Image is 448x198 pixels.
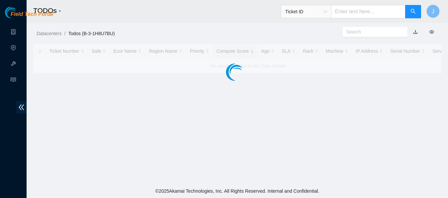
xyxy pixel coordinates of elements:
[432,7,434,16] span: J
[5,12,53,21] a: Akamai TechnologiesField Tech Portal
[426,5,440,18] button: J
[408,27,423,37] button: download
[429,30,434,34] span: eye
[11,74,16,87] span: read
[405,5,421,18] button: search
[5,7,34,18] img: Akamai Technologies
[16,101,27,113] span: double-left
[64,31,65,36] span: /
[410,9,416,15] span: search
[285,7,327,17] span: Ticket ID
[68,31,115,36] a: Todos (B-3-1H8U7BU)
[37,31,61,36] a: Datacenters
[27,184,448,198] footer: © 2025 Akamai Technologies, Inc. All Rights Reserved. Internal and Confidential.
[346,28,398,35] input: Search
[331,5,405,18] input: Enter text here...
[11,11,53,18] span: Field Tech Portal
